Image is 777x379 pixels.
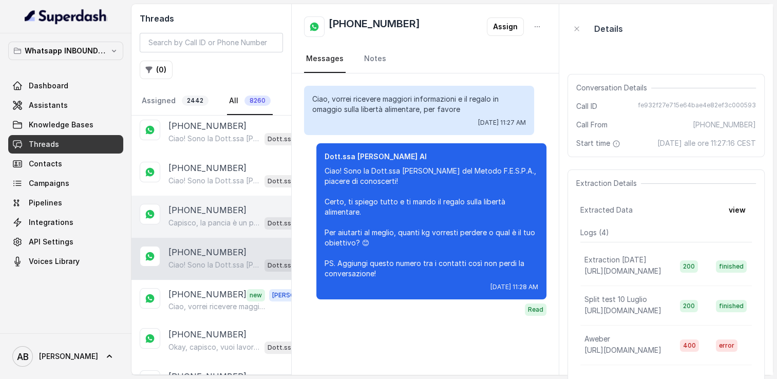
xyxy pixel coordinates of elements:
[29,120,93,130] span: Knowledge Bases
[247,289,265,301] span: new
[8,116,123,134] a: Knowledge Bases
[168,301,267,312] p: Ciao, vorrei ricevere maggiori informazioni e il regalo in omaggio sulla libertà alimentare, per ...
[168,246,247,258] p: [PHONE_NUMBER]
[716,300,747,312] span: finished
[25,45,107,57] p: Whatsapp INBOUND Workspace
[268,134,309,144] p: Dott.ssa [PERSON_NAME] AI
[576,178,641,188] span: Extraction Details
[362,45,388,73] a: Notes
[29,100,68,110] span: Assistants
[325,166,538,279] p: Ciao! Sono la Dott.ssa [PERSON_NAME] del Metodo F.E.S.P.A., piacere di conoscerti! Certo, ti spie...
[576,120,608,130] span: Call From
[312,94,526,115] p: Ciao, vorrei ricevere maggiori informazioni e il regalo in omaggio sulla libertà alimentare, per ...
[8,233,123,251] a: API Settings
[25,8,107,25] img: light.svg
[140,87,211,115] a: Assigned2442
[325,151,538,162] p: Dott.ssa [PERSON_NAME] AI
[680,260,698,273] span: 200
[8,342,123,371] a: [PERSON_NAME]
[29,256,80,267] span: Voices Library
[584,334,610,344] p: Aweber
[584,294,647,305] p: Split test 10 Luglio
[168,162,247,174] p: [PHONE_NUMBER]
[8,213,123,232] a: Integrations
[29,217,73,228] span: Integrations
[584,255,647,265] p: Extraction [DATE]
[39,351,98,362] span: [PERSON_NAME]
[638,101,756,111] span: fe932f27e715e64bae4e82ef3c000593
[268,218,309,229] p: Dott.ssa [PERSON_NAME] AI
[29,198,62,208] span: Pipelines
[227,87,273,115] a: All8260
[490,283,538,291] span: [DATE] 11:28 AM
[140,61,173,79] button: (0)
[168,288,247,301] p: [PHONE_NUMBER]
[8,155,123,173] a: Contacts
[140,12,283,25] h2: Threads
[525,304,546,316] span: Read
[8,135,123,154] a: Threads
[29,178,69,188] span: Campaigns
[487,17,524,36] button: Assign
[269,289,327,301] span: [PERSON_NAME]
[478,119,526,127] span: [DATE] 11:27 AM
[8,174,123,193] a: Campaigns
[657,138,756,148] span: [DATE] alle ore 11:27:16 CEST
[304,45,546,73] nav: Tabs
[168,120,247,132] p: [PHONE_NUMBER]
[8,194,123,212] a: Pipelines
[244,96,271,106] span: 8260
[716,260,747,273] span: finished
[168,204,247,216] p: [PHONE_NUMBER]
[576,101,597,111] span: Call ID
[723,201,752,219] button: view
[29,237,73,247] span: API Settings
[182,96,209,106] span: 2442
[594,23,623,35] p: Details
[329,16,420,37] h2: [PHONE_NUMBER]
[168,342,260,352] p: Okay, capisco, vuoi lavorare sulla pancia. Dimmi, quanti kg vorresti perdere in totale?
[168,134,260,144] p: Ciao! Sono la Dott.ssa [PERSON_NAME] del Metodo F.E.S.P.A., piacere di conoscerti! Certo, ti spie...
[29,139,59,149] span: Threads
[680,300,698,312] span: 200
[29,159,62,169] span: Contacts
[140,33,283,52] input: Search by Call ID or Phone Number
[8,77,123,95] a: Dashboard
[680,339,699,352] span: 400
[168,328,247,340] p: [PHONE_NUMBER]
[8,96,123,115] a: Assistants
[584,267,661,275] span: [URL][DOMAIN_NAME]
[268,260,309,271] p: Dott.ssa [PERSON_NAME] AI
[576,83,651,93] span: Conversation Details
[168,176,260,186] p: Ciao! Sono la Dott.ssa [PERSON_NAME] del Metodo F.E.S.P.A., piacere di conoscerti! Certo, sono fe...
[576,138,622,148] span: Start time
[584,346,661,354] span: [URL][DOMAIN_NAME]
[716,339,737,352] span: error
[140,87,283,115] nav: Tabs
[268,176,309,186] p: Dott.ssa [PERSON_NAME] AI
[29,81,68,91] span: Dashboard
[268,343,309,353] p: Dott.ssa [PERSON_NAME] AI
[584,306,661,315] span: [URL][DOMAIN_NAME]
[168,260,260,270] p: Ciao! Sono la Dott.ssa [PERSON_NAME] del Metodo F.E.S.P.A., piacere di conoscerti! Certo, ti spie...
[8,42,123,60] button: Whatsapp INBOUND Workspace
[17,351,29,362] text: AB
[580,228,752,238] p: Logs ( 4 )
[8,252,123,271] a: Voices Library
[168,218,260,228] p: Capisco, la pancia è un problema comune e le intolleranze rendono tutto più complicato, ma non è ...
[693,120,756,130] span: [PHONE_NUMBER]
[304,45,346,73] a: Messages
[580,205,633,215] span: Extracted Data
